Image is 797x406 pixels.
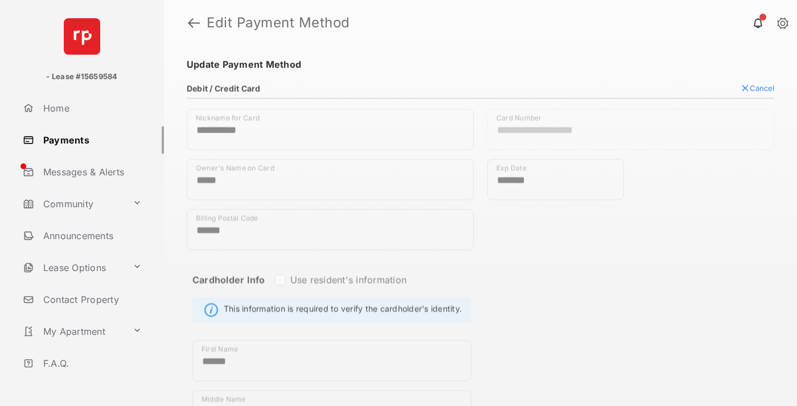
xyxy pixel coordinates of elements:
[18,350,164,377] a: F.A.Q.
[18,190,128,218] a: Community
[741,83,774,92] button: Cancel
[187,59,774,70] h4: Update Payment Method
[224,303,462,317] span: This information is required to verify the cardholder's identity.
[750,83,774,92] span: Cancel
[46,71,117,83] p: - Lease #15659584
[18,222,164,249] a: Announcements
[64,18,100,55] img: svg+xml;base64,PHN2ZyB4bWxucz0iaHR0cDovL3d3dy53My5vcmcvMjAwMC9zdmciIHdpZHRoPSI2NCIgaGVpZ2h0PSI2NC...
[18,126,164,154] a: Payments
[18,318,128,345] a: My Apartment
[207,16,350,30] strong: Edit Payment Method
[18,254,128,281] a: Lease Options
[18,286,164,313] a: Contact Property
[290,274,406,285] label: Use resident's information
[192,274,265,306] strong: Cardholder Info
[187,83,261,93] h4: Debit / Credit Card
[18,158,164,186] a: Messages & Alerts
[18,95,164,122] a: Home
